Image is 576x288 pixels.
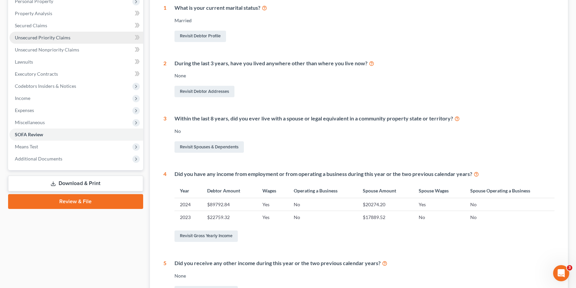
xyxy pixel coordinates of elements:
th: Debtor Amount [202,183,257,198]
th: Operating a Business [288,183,357,198]
th: Year [174,183,202,198]
span: Additional Documents [15,156,62,161]
div: No [174,128,555,135]
th: Spouse Operating a Business [465,183,554,198]
div: Married [174,17,555,24]
th: Spouse Wages [413,183,465,198]
div: None [174,72,555,79]
span: Unsecured Nonpriority Claims [15,47,79,52]
div: 1 [163,4,166,43]
span: Expenses [15,107,34,113]
td: No [465,211,554,224]
iframe: Intercom live chat [553,265,569,281]
a: Revisit Debtor Profile [174,31,226,42]
span: Secured Claims [15,23,47,28]
a: Revisit Debtor Addresses [174,86,234,97]
span: Income [15,95,30,101]
div: 3 [163,115,166,154]
a: Download & Print [8,176,143,191]
div: What is your current marital status? [174,4,555,12]
span: SOFA Review [15,132,43,137]
td: Yes [257,198,288,211]
div: During the last 3 years, have you lived anywhere other than where you live now? [174,60,555,67]
div: Did you receive any other income during this year or the two previous calendar years? [174,259,555,267]
span: Executory Contracts [15,71,58,77]
a: Revisit Spouses & Dependents [174,141,244,153]
span: Means Test [15,144,38,149]
span: 3 [567,265,572,271]
td: No [465,198,554,211]
a: Unsecured Nonpriority Claims [9,44,143,56]
a: Executory Contracts [9,68,143,80]
td: $22759.32 [202,211,257,224]
td: $89792.84 [202,198,257,211]
span: Property Analysis [15,10,52,16]
a: Review & File [8,194,143,209]
span: Miscellaneous [15,119,45,125]
span: Unsecured Priority Claims [15,35,70,40]
a: SOFA Review [9,129,143,141]
a: Unsecured Priority Claims [9,32,143,44]
span: Codebtors Insiders & Notices [15,83,76,89]
td: Yes [257,211,288,224]
div: Within the last 8 years, did you ever live with a spouse or legal equivalent in a community prope... [174,115,555,122]
td: 2023 [174,211,202,224]
th: Spouse Amount [357,183,413,198]
div: None [174,273,555,279]
td: No [413,211,465,224]
div: 2 [163,60,166,99]
td: Yes [413,198,465,211]
td: $20274.20 [357,198,413,211]
td: No [288,198,357,211]
span: Lawsuits [15,59,33,65]
a: Property Analysis [9,7,143,20]
a: Lawsuits [9,56,143,68]
th: Wages [257,183,288,198]
a: Revisit Gross Yearly Income [174,230,238,242]
td: $17889.52 [357,211,413,224]
div: Did you have any income from employment or from operating a business during this year or the two ... [174,170,555,178]
td: 2024 [174,198,202,211]
a: Secured Claims [9,20,143,32]
td: No [288,211,357,224]
div: 4 [163,170,166,243]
